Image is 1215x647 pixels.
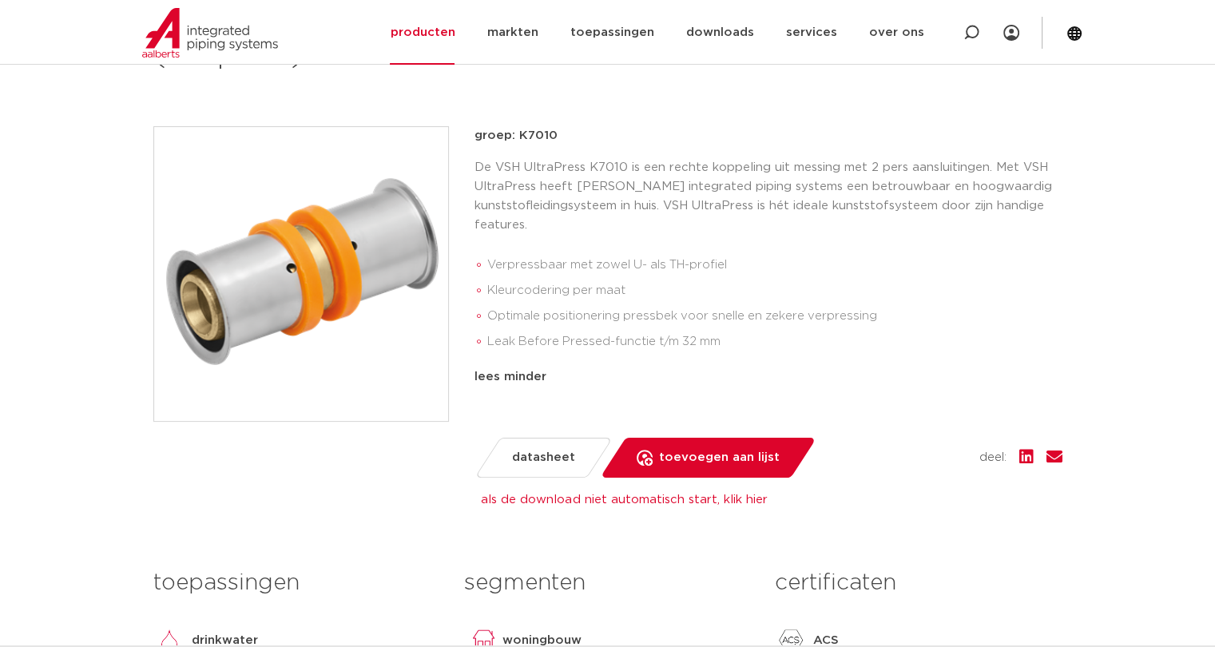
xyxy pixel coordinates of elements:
h3: certificaten [775,567,1062,599]
a: als de download niet automatisch start, klik hier [481,494,767,506]
h3: toepassingen [153,567,440,599]
h3: segmenten [464,567,751,599]
p: De VSH UltraPress K7010 is een rechte koppeling uit messing met 2 pers aansluitingen. Met VSH Ult... [474,158,1062,235]
li: Leak Before Pressed-functie t/m 32 mm [487,329,1062,355]
div: lees minder [474,367,1062,387]
img: Product Image for VSH UltraPress rechte koppeling messing (2 x press) [154,127,448,421]
span: datasheet [512,445,575,470]
li: Verpressbaar met zowel U- als TH-profiel [487,252,1062,278]
a: datasheet [474,438,612,478]
span: toevoegen aan lijst [659,445,780,470]
li: Optimale positionering pressbek voor snelle en zekere verpressing [487,304,1062,329]
span: deel: [979,448,1007,467]
li: Kleurcodering per maat [487,278,1062,304]
p: groep: K7010 [474,126,1062,145]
